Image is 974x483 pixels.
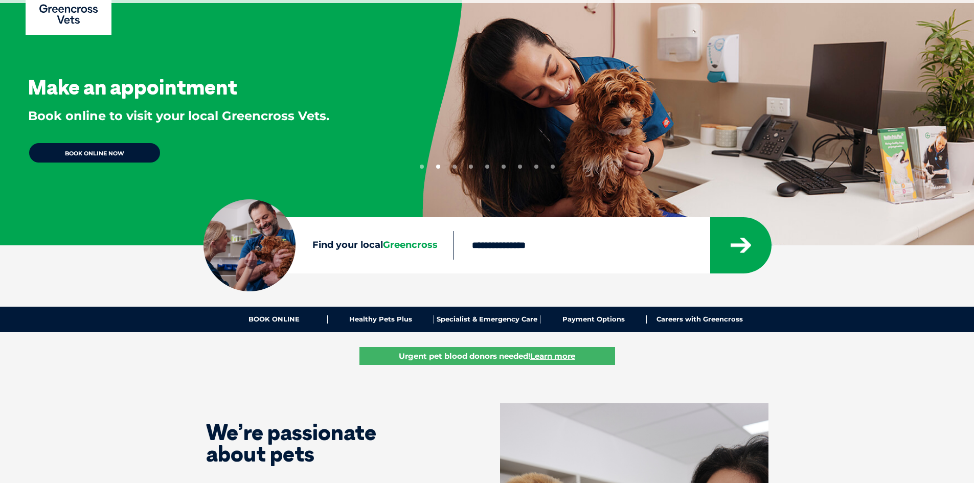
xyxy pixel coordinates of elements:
button: 5 of 9 [485,165,489,169]
button: 2 of 9 [436,165,440,169]
h3: Make an appointment [28,77,237,97]
button: 1 of 9 [420,165,424,169]
a: Payment Options [540,315,647,324]
a: BOOK ONLINE NOW [28,142,161,164]
a: Specialist & Emergency Care [434,315,540,324]
p: Book online to visit your local Greencross Vets. [28,107,329,125]
button: 4 of 9 [469,165,473,169]
a: Healthy Pets Plus [328,315,434,324]
a: Urgent pet blood donors needed!Learn more [359,347,615,365]
button: 9 of 9 [551,165,555,169]
button: 6 of 9 [502,165,506,169]
a: Careers with Greencross [647,315,753,324]
button: 8 of 9 [534,165,538,169]
label: Find your local [203,238,453,253]
span: Greencross [383,239,438,250]
h1: We’re passionate about pets [206,422,421,465]
u: Learn more [530,351,575,361]
button: 7 of 9 [518,165,522,169]
a: BOOK ONLINE [221,315,328,324]
button: 3 of 9 [452,165,457,169]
